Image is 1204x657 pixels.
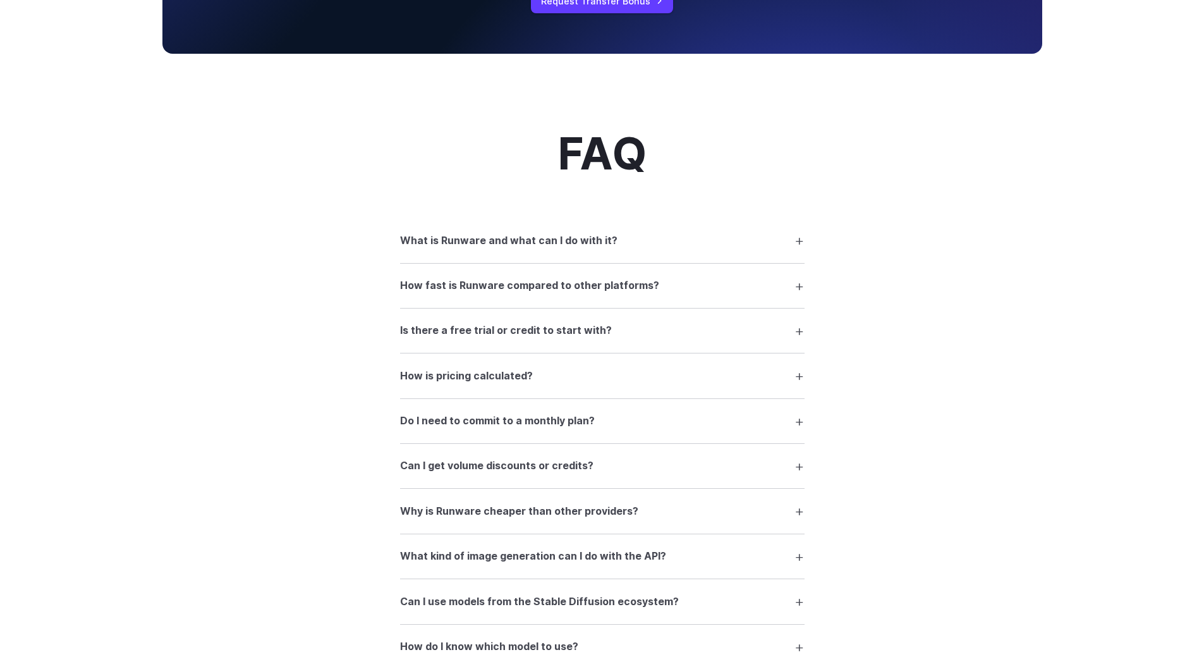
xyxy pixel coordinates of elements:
summary: What kind of image generation can I do with the API? [400,544,805,568]
summary: How is pricing calculated? [400,364,805,388]
h3: Why is Runware cheaper than other providers? [400,503,638,520]
h3: How fast is Runware compared to other platforms? [400,278,659,294]
h3: What kind of image generation can I do with the API? [400,548,666,565]
summary: What is Runware and what can I do with it? [400,228,805,252]
summary: Do I need to commit to a monthly plan? [400,409,805,433]
h3: Can I get volume discounts or credits? [400,458,593,474]
h3: Is there a free trial or credit to start with? [400,322,612,339]
h3: Do I need to commit to a monthly plan? [400,413,595,429]
summary: Why is Runware cheaper than other providers? [400,499,805,523]
summary: How fast is Runware compared to other platforms? [400,274,805,298]
summary: Can I use models from the Stable Diffusion ecosystem? [400,589,805,613]
h2: FAQ [558,130,647,178]
summary: Can I get volume discounts or credits? [400,454,805,478]
h3: How is pricing calculated? [400,368,533,384]
h3: What is Runware and what can I do with it? [400,233,617,249]
h3: How do I know which model to use? [400,639,578,655]
summary: Is there a free trial or credit to start with? [400,319,805,343]
h3: Can I use models from the Stable Diffusion ecosystem? [400,594,679,610]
